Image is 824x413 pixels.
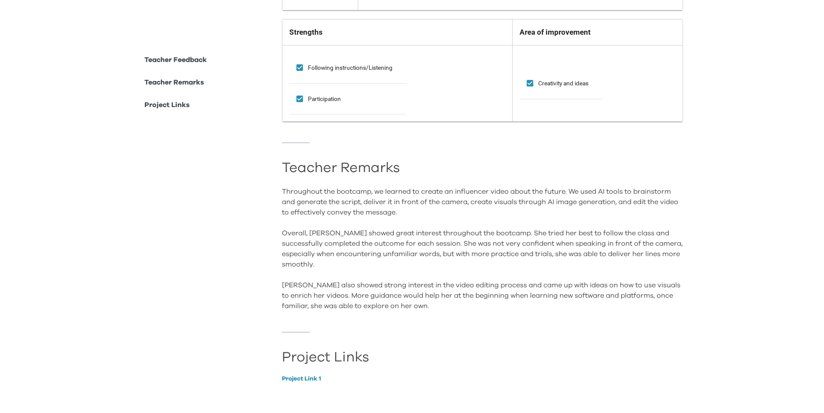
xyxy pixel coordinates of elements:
p: Teacher Remarks [144,77,204,88]
p: Project Links [144,100,190,110]
h6: Strengths [289,26,505,38]
a: Project Link 1 [282,376,683,382]
h6: Area of improvement [520,26,676,38]
span: Participation [308,94,341,104]
span: Following instructions/Listening [308,63,392,72]
div: Throughout the bootcamp, we learned to create an influencer video about the future. We used AI to... [282,186,683,311]
span: Creativity and ideas [538,79,589,88]
h2: Project Links [282,353,683,362]
h2: Teacher Remarks [282,164,683,172]
p: Teacher Feedback [144,55,207,65]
